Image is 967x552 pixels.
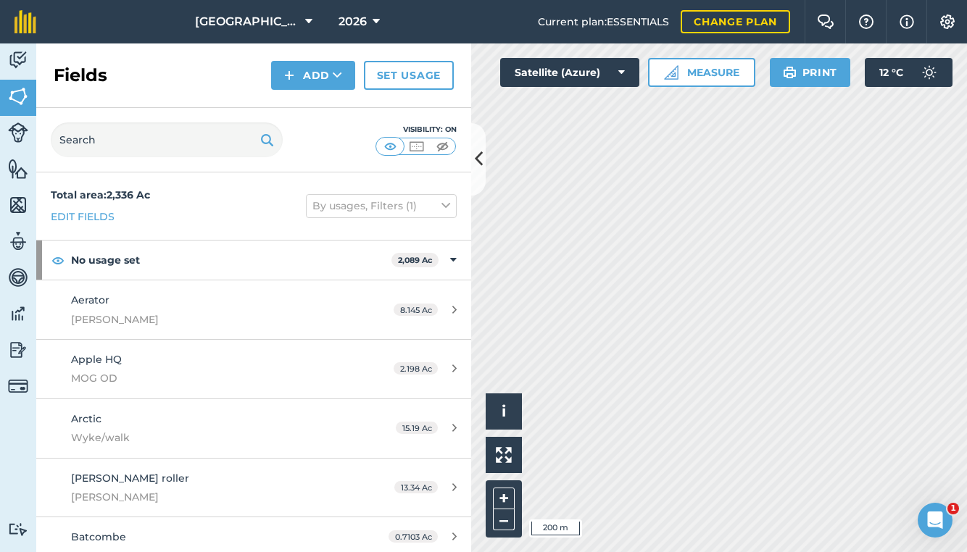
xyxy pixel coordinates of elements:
[8,230,28,252] img: svg+xml;base64,PD94bWwgdmVyc2lvbj0iMS4wIiBlbmNvZGluZz0idXRmLTgiPz4KPCEtLSBHZW5lcmF0b3I6IEFkb2JlIE...
[339,13,367,30] span: 2026
[496,447,512,463] img: Four arrows, one pointing top left, one top right, one bottom right and the last bottom left
[502,402,506,420] span: i
[398,255,433,265] strong: 2,089 Ac
[394,362,438,375] span: 2.198 Ac
[306,194,457,217] button: By usages, Filters (1)
[817,14,834,29] img: Two speech bubbles overlapping with the left bubble in the forefront
[71,472,189,485] span: [PERSON_NAME] roller
[858,14,875,29] img: A question mark icon
[284,67,294,84] img: svg+xml;base64,PHN2ZyB4bWxucz0iaHR0cDovL3d3dy53My5vcmcvMjAwMC9zdmciIHdpZHRoPSIxNCIgaGVpZ2h0PSIyNC...
[36,280,471,339] a: Aerator[PERSON_NAME]8.145 Ac
[8,194,28,216] img: svg+xml;base64,PHN2ZyB4bWxucz0iaHR0cDovL3d3dy53My5vcmcvMjAwMC9zdmciIHdpZHRoPSI1NiIgaGVpZ2h0PSI2MC...
[493,509,515,530] button: –
[8,267,28,288] img: svg+xml;base64,PD94bWwgdmVyc2lvbj0iMS4wIiBlbmNvZGluZz0idXRmLTgiPz4KPCEtLSBHZW5lcmF0b3I6IEFkb2JlIE...
[648,58,755,87] button: Measure
[394,481,438,493] span: 13.34 Ac
[375,124,457,135] div: Visibility: On
[364,61,454,90] a: Set usage
[51,122,283,157] input: Search
[939,14,956,29] img: A cog icon
[36,459,471,517] a: [PERSON_NAME] roller[PERSON_NAME]13.34 Ac
[71,370,344,386] span: MOG OD
[71,293,109,306] span: Aerator
[14,10,36,33] img: fieldmargin Logo
[51,209,115,225] a: Edit fields
[8,85,28,107] img: svg+xml;base64,PHN2ZyB4bWxucz0iaHR0cDovL3d3dy53My5vcmcvMjAwMC9zdmciIHdpZHRoPSI1NiIgaGVpZ2h0PSI2MC...
[260,131,274,149] img: svg+xml;base64,PHN2ZyB4bWxucz0iaHR0cDovL3d3dy53My5vcmcvMjAwMC9zdmciIHdpZHRoPSIxOSIgaGVpZ2h0PSIyNC...
[51,251,65,269] img: svg+xml;base64,PHN2ZyB4bWxucz0iaHR0cDovL3d3dy53My5vcmcvMjAwMC9zdmciIHdpZHRoPSIxOCIgaGVpZ2h0PSIyNC...
[770,58,851,87] button: Print
[389,530,438,543] span: 0.7103 Ac
[433,139,452,154] img: svg+xml;base64,PHN2ZyB4bWxucz0iaHR0cDovL3d3dy53My5vcmcvMjAwMC9zdmciIHdpZHRoPSI1MCIgaGVpZ2h0PSI0MC...
[918,503,953,538] iframe: Intercom live chat
[271,61,355,90] button: Add
[71,489,344,505] span: [PERSON_NAME]
[900,13,914,30] img: svg+xml;base64,PHN2ZyB4bWxucz0iaHR0cDovL3d3dy53My5vcmcvMjAwMC9zdmciIHdpZHRoPSIxNyIgaGVpZ2h0PSIxNy...
[36,241,471,280] div: No usage set2,089 Ac
[36,399,471,458] a: ArcticWyke/walk15.19 Ac
[71,353,122,366] span: Apple HQ
[71,412,101,425] span: Arctic
[71,530,126,543] span: Batcombe
[71,430,344,446] span: Wyke/walk
[195,13,299,30] span: [GEOGRAPHIC_DATA]
[486,393,522,430] button: i
[8,339,28,361] img: svg+xml;base64,PD94bWwgdmVyc2lvbj0iMS4wIiBlbmNvZGluZz0idXRmLTgiPz4KPCEtLSBHZW5lcmF0b3I6IEFkb2JlIE...
[54,64,107,87] h2: Fields
[8,522,28,536] img: svg+xml;base64,PD94bWwgdmVyc2lvbj0iMS4wIiBlbmNvZGluZz0idXRmLTgiPz4KPCEtLSBHZW5lcmF0b3I6IEFkb2JlIE...
[8,158,28,180] img: svg+xml;base64,PHN2ZyB4bWxucz0iaHR0cDovL3d3dy53My5vcmcvMjAwMC9zdmciIHdpZHRoPSI1NiIgaGVpZ2h0PSI2MC...
[8,376,28,396] img: svg+xml;base64,PD94bWwgdmVyc2lvbj0iMS4wIiBlbmNvZGluZz0idXRmLTgiPz4KPCEtLSBHZW5lcmF0b3I6IEFkb2JlIE...
[71,311,344,327] span: [PERSON_NAME]
[783,64,797,81] img: svg+xml;base64,PHN2ZyB4bWxucz0iaHR0cDovL3d3dy53My5vcmcvMjAwMC9zdmciIHdpZHRoPSIxOSIgaGVpZ2h0PSIyNC...
[8,122,28,143] img: svg+xml;base64,PD94bWwgdmVyc2lvbj0iMS4wIiBlbmNvZGluZz0idXRmLTgiPz4KPCEtLSBHZW5lcmF0b3I6IEFkb2JlIE...
[8,49,28,71] img: svg+xml;base64,PD94bWwgdmVyc2lvbj0iMS4wIiBlbmNvZGluZz0idXRmLTgiPz4KPCEtLSBHZW5lcmF0b3I6IEFkb2JlIE...
[915,58,944,87] img: svg+xml;base64,PD94bWwgdmVyc2lvbj0iMS4wIiBlbmNvZGluZz0idXRmLTgiPz4KPCEtLSBHZW5lcmF0b3I6IEFkb2JlIE...
[500,58,639,87] button: Satellite (Azure)
[947,503,959,514] span: 1
[396,422,438,434] span: 15.19 Ac
[879,58,903,87] span: 12 ° C
[36,340,471,398] a: Apple HQMOG OD2.198 Ac
[493,488,515,509] button: +
[681,10,790,33] a: Change plan
[51,188,150,201] strong: Total area : 2,336 Ac
[407,139,426,154] img: svg+xml;base64,PHN2ZyB4bWxucz0iaHR0cDovL3d3dy53My5vcmcvMjAwMC9zdmciIHdpZHRoPSI1MCIgaGVpZ2h0PSI0MC...
[394,304,438,316] span: 8.145 Ac
[8,303,28,325] img: svg+xml;base64,PD94bWwgdmVyc2lvbj0iMS4wIiBlbmNvZGluZz0idXRmLTgiPz4KPCEtLSBHZW5lcmF0b3I6IEFkb2JlIE...
[865,58,953,87] button: 12 °C
[381,139,399,154] img: svg+xml;base64,PHN2ZyB4bWxucz0iaHR0cDovL3d3dy53My5vcmcvMjAwMC9zdmciIHdpZHRoPSI1MCIgaGVpZ2h0PSI0MC...
[664,65,678,80] img: Ruler icon
[538,14,669,30] span: Current plan : ESSENTIALS
[71,241,391,280] strong: No usage set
